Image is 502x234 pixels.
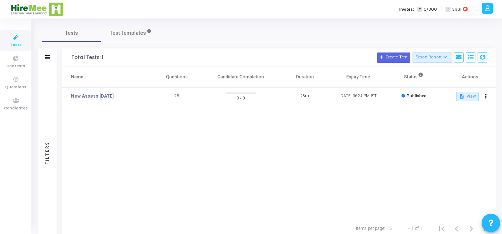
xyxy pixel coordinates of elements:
[413,52,452,63] button: Export Report
[150,88,203,105] td: 25
[452,6,461,13] span: 31/31
[71,55,104,61] div: Total Tests: 1
[417,7,422,12] span: T
[377,52,410,63] button: Create Test
[110,29,146,37] span: Test Templates
[407,94,427,98] span: Published
[203,67,278,88] th: Candidate Completion
[332,67,385,88] th: Expiry Time
[278,67,332,88] th: Duration
[150,67,203,88] th: Questions
[6,63,25,69] span: Contests
[10,2,64,17] img: logo
[443,67,496,88] th: Actions
[404,225,423,232] div: 1 – 1 of 1
[4,105,28,112] span: Candidates
[5,84,26,91] span: Questions
[226,94,256,101] span: 0 / 0
[356,225,385,232] div: Items per page:
[441,5,442,13] span: |
[44,112,51,193] div: Filters
[399,6,414,13] label: Invites:
[424,6,437,13] span: 0/300
[445,7,450,12] span: I
[459,94,464,99] mat-icon: description
[456,92,479,101] button: View
[332,88,385,105] td: [DATE] 06:24 PM IST
[71,93,113,99] a: New Assess [DATE]
[387,225,392,232] div: 15
[10,42,21,48] span: Tests
[278,88,332,105] td: 28m
[65,29,78,37] span: Tests
[62,67,150,88] th: Name
[385,67,443,88] th: Status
